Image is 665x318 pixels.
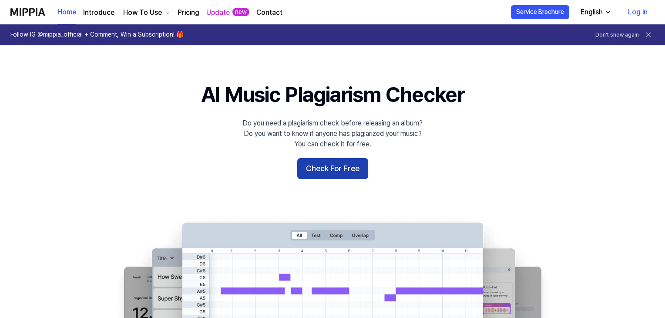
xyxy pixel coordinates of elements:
[121,7,171,18] button: How To Use
[201,80,464,109] h1: AI Music Plagiarism Checker
[511,5,569,19] button: Service Brochure
[297,158,368,179] button: Check For Free
[10,30,184,39] h1: Follow IG @mippia_official + Comment, Win a Subscription! 🎁
[57,0,76,24] a: Home
[595,31,639,39] button: Don't show again
[232,8,249,17] div: new
[256,7,282,18] a: Contact
[206,7,230,18] a: Update
[579,7,605,17] div: English
[574,3,617,21] button: English
[178,7,199,18] a: Pricing
[83,7,114,18] a: Introduce
[242,118,423,149] div: Do you need a plagiarism check before releasing an album? Do you want to know if anyone has plagi...
[121,7,164,18] div: How To Use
